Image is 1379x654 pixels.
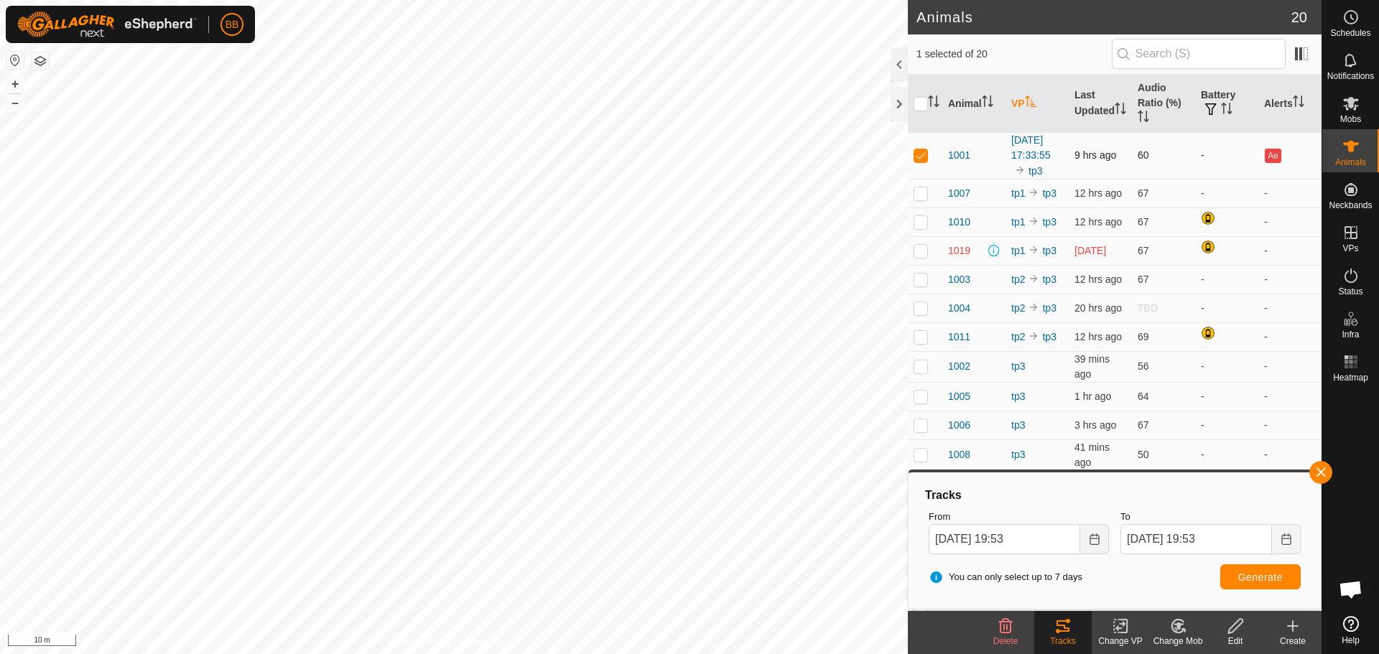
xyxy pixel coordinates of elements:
td: - [1258,179,1322,207]
span: 1004 [948,301,970,316]
span: Mobs [1340,115,1361,123]
td: - [1195,179,1258,207]
img: to [1028,302,1039,313]
td: - [1258,207,1322,236]
span: Neckbands [1329,201,1372,210]
td: - [1258,382,1322,411]
span: 30 Aug 2025, 11:01 pm [1074,302,1122,314]
span: 1006 [948,418,970,433]
a: tp3 [1042,216,1056,228]
span: 67 [1138,216,1149,228]
p-sorticon: Activate to sort [928,98,939,109]
span: 1005 [948,389,970,404]
a: tp3 [1011,360,1025,372]
a: tp3 [1042,331,1056,342]
span: 1007 [948,186,970,201]
img: to [1028,215,1039,227]
td: - [1258,322,1322,351]
label: To [1120,510,1301,524]
span: Animals [1335,158,1366,167]
button: + [6,75,24,93]
td: - [1258,439,1322,470]
span: Status [1338,287,1362,296]
span: 31 Aug 2025, 4:27 pm [1074,598,1116,609]
th: Battery [1195,75,1258,133]
span: 56 [1138,360,1149,372]
td: - [1195,265,1258,294]
p-sorticon: Activate to sort [982,98,993,109]
td: - [1195,351,1258,382]
img: to [1028,187,1039,198]
span: Notifications [1327,72,1374,80]
a: tp3 [1042,274,1056,285]
span: Schedules [1330,29,1370,37]
td: - [1258,294,1322,322]
span: 67 [1138,419,1149,431]
a: tp3 [1011,449,1025,460]
div: Tracks [923,487,1306,504]
a: Privacy Policy [397,635,451,648]
input: Search (S) [1112,39,1286,69]
a: tp3 [1042,302,1056,314]
p-sorticon: Activate to sort [1138,113,1149,124]
a: tp3 [1011,598,1025,609]
th: VP [1006,75,1069,133]
span: Infra [1342,330,1359,339]
td: - [1258,265,1322,294]
a: tp2 [1011,302,1025,314]
span: 31 Aug 2025, 7:13 pm [1074,353,1110,380]
span: 64 [1138,598,1149,609]
th: Audio Ratio (%) [1132,75,1195,133]
button: Choose Date [1080,524,1109,554]
p-sorticon: Activate to sort [1115,105,1126,116]
span: BB [226,17,239,32]
a: tp1 [1011,216,1025,228]
span: 31 Aug 2025, 7:41 am [1074,187,1122,199]
a: tp3 [1042,245,1056,256]
span: 69 [1138,331,1149,342]
span: 31 Aug 2025, 7:11 pm [1074,442,1110,468]
p-sorticon: Activate to sort [1025,98,1036,109]
span: 1003 [948,272,970,287]
img: Gallagher Logo [17,11,197,37]
span: 1010 [948,215,970,230]
button: Choose Date [1272,524,1301,554]
label: From [929,510,1109,524]
span: Generate [1238,571,1283,583]
th: Animal [942,75,1006,133]
td: - [1195,132,1258,179]
span: You can only select up to 7 days [929,570,1082,584]
span: Heatmap [1333,373,1368,382]
button: Map Layers [32,52,49,70]
span: Delete [993,636,1018,646]
img: to [1028,244,1039,256]
a: [DATE] 17:33:55 [1011,134,1051,161]
img: to [1028,273,1039,284]
div: Change Mob [1149,635,1207,648]
button: Reset Map [6,52,24,69]
a: tp3 [1042,187,1056,199]
span: 31 Aug 2025, 7:41 am [1074,216,1122,228]
span: 31 Aug 2025, 7:51 am [1074,274,1122,285]
th: Last Updated [1069,75,1132,133]
span: 67 [1138,245,1149,256]
div: Edit [1207,635,1264,648]
span: 31 Aug 2025, 7:21 am [1074,331,1122,342]
img: to [1028,330,1039,342]
p-sorticon: Activate to sort [1221,105,1232,116]
span: 31 Aug 2025, 10:01 am [1074,149,1116,161]
a: tp3 [1029,165,1042,177]
span: 1001 [948,148,970,163]
h2: Animals [916,9,1291,26]
a: Open chat [1329,568,1373,611]
span: Help [1342,636,1360,645]
td: - [1258,236,1322,265]
img: to [1014,164,1026,176]
span: 31 Aug 2025, 4:11 pm [1074,419,1116,431]
span: 20 [1291,6,1307,28]
th: Alerts [1258,75,1322,133]
td: - [1195,294,1258,322]
div: Create [1264,635,1322,648]
span: 60 [1138,149,1149,161]
span: 67 [1138,187,1149,199]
